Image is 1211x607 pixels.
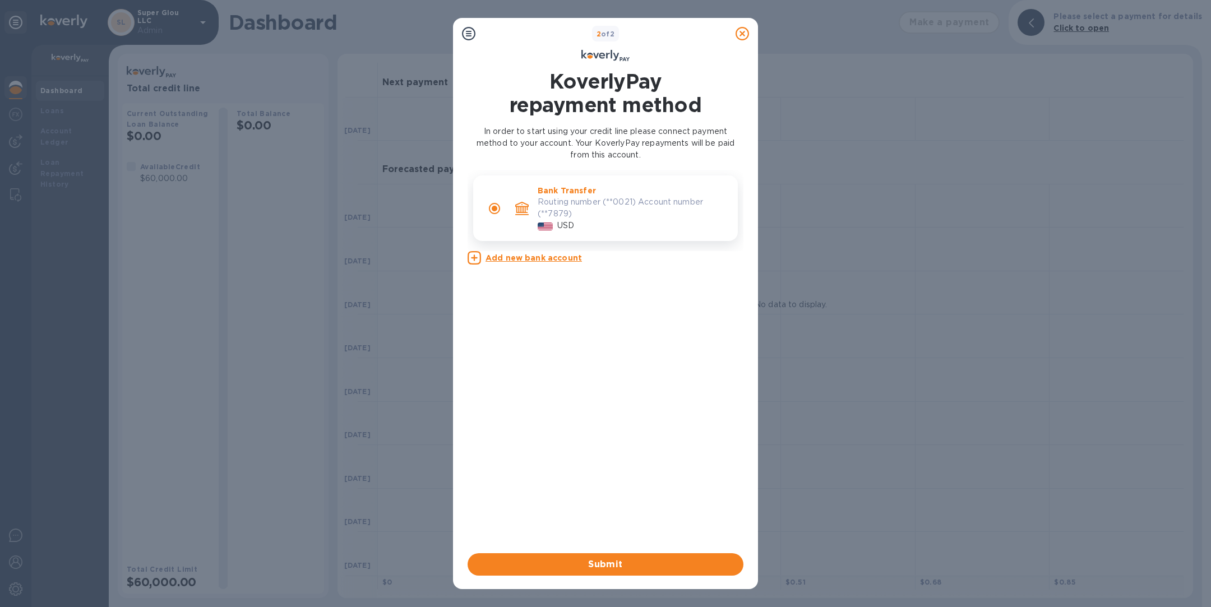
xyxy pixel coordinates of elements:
[538,223,553,230] img: USD
[468,69,743,117] h1: KoverlyPay repayment method
[468,553,743,576] button: Submit
[486,253,582,262] u: Add new bank account
[468,126,743,161] p: In order to start using your credit line please connect payment method to your account. Your Kove...
[557,220,574,231] p: USD
[477,558,734,571] span: Submit
[538,196,728,220] p: Routing number (**0021) Account number (**7879)
[538,185,596,196] p: Bank Transfer
[597,30,615,38] b: of 2
[597,30,601,38] span: 2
